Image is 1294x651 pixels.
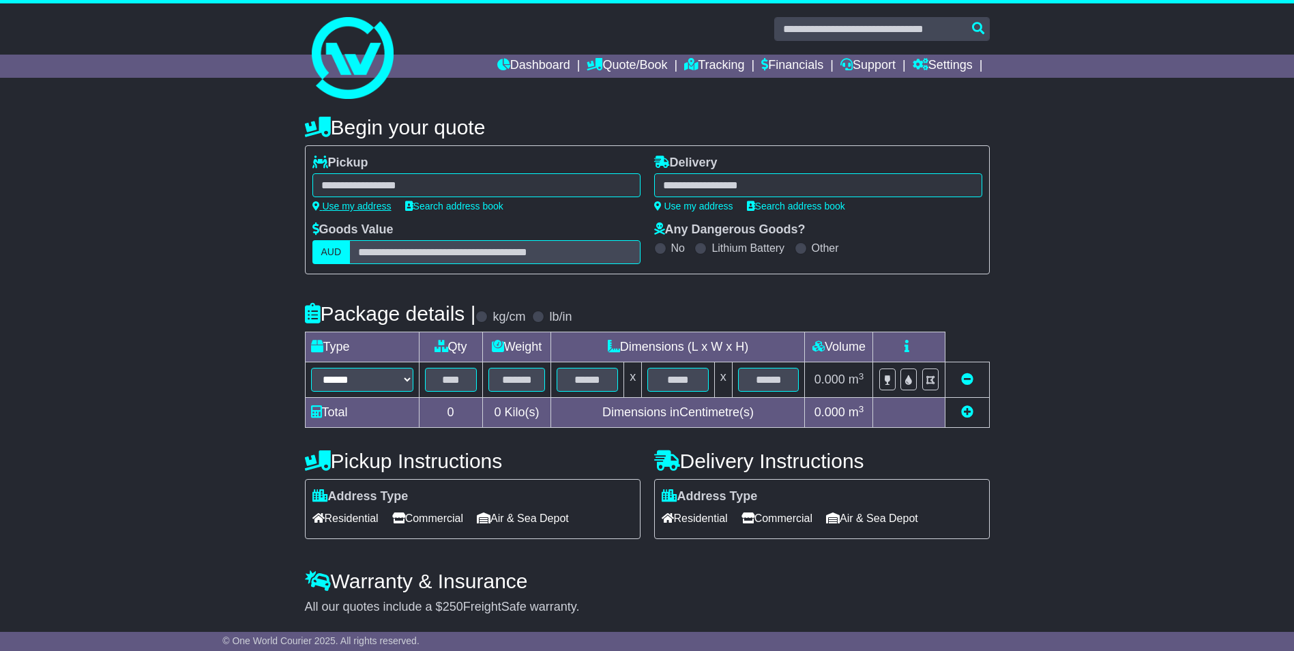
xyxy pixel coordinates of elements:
span: 0.000 [814,405,845,419]
label: Lithium Battery [711,242,784,255]
a: Quote/Book [587,55,667,78]
td: x [624,362,642,398]
span: 0 [494,405,501,419]
span: Residential [662,508,728,529]
h4: Delivery Instructions [654,450,990,472]
span: Commercial [392,508,463,529]
span: © One World Courier 2025. All rights reserved. [222,635,420,646]
a: Use my address [654,201,733,212]
label: Other [812,242,839,255]
h4: Pickup Instructions [305,450,641,472]
span: Commercial [741,508,812,529]
h4: Warranty & Insurance [305,570,990,592]
a: Dashboard [497,55,570,78]
a: Add new item [961,405,973,419]
a: Search address book [405,201,503,212]
a: Remove this item [961,373,973,386]
td: Type [305,332,419,362]
span: Air & Sea Depot [477,508,569,529]
div: All our quotes include a $ FreightSafe warranty. [305,600,990,615]
sup: 3 [859,371,864,381]
span: 250 [443,600,463,613]
sup: 3 [859,404,864,414]
span: m [849,405,864,419]
a: Settings [913,55,973,78]
label: AUD [312,240,351,264]
h4: Package details | [305,302,476,325]
h4: Begin your quote [305,116,990,139]
span: Air & Sea Depot [826,508,918,529]
td: Dimensions (L x W x H) [551,332,805,362]
label: Address Type [312,489,409,504]
label: kg/cm [492,310,525,325]
label: Goods Value [312,222,394,237]
label: Pickup [312,156,368,171]
td: 0 [419,398,482,428]
label: Any Dangerous Goods? [654,222,806,237]
label: Delivery [654,156,718,171]
span: Residential [312,508,379,529]
a: Support [840,55,896,78]
a: Financials [761,55,823,78]
label: lb/in [549,310,572,325]
td: Kilo(s) [482,398,551,428]
a: Search address book [747,201,845,212]
td: Volume [805,332,873,362]
td: Total [305,398,419,428]
a: Use my address [312,201,392,212]
a: Tracking [684,55,744,78]
span: m [849,373,864,386]
td: Weight [482,332,551,362]
td: Qty [419,332,482,362]
td: x [714,362,732,398]
label: Address Type [662,489,758,504]
td: Dimensions in Centimetre(s) [551,398,805,428]
label: No [671,242,685,255]
span: 0.000 [814,373,845,386]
